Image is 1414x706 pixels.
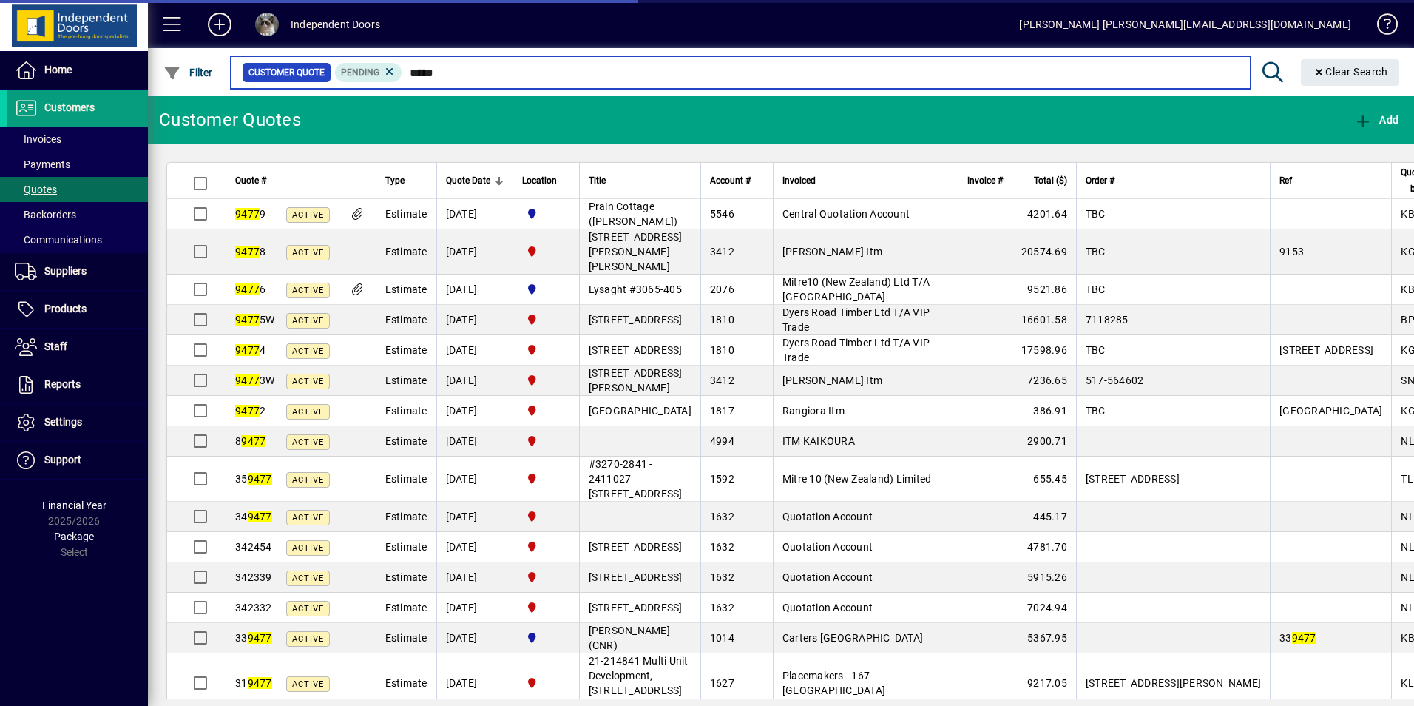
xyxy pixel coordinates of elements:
[196,11,243,38] button: Add
[782,172,949,189] div: Invoiced
[292,604,324,613] span: Active
[1012,502,1076,532] td: 445.17
[235,172,330,189] div: Quote #
[44,454,81,465] span: Support
[522,433,570,449] span: Christchurch
[7,202,148,227] a: Backorders
[163,67,213,78] span: Filter
[589,541,683,553] span: [STREET_ADDRESS]
[235,473,272,485] span: 35
[385,571,427,583] span: Estimate
[385,344,427,356] span: Estimate
[235,405,265,417] span: 2
[782,571,873,583] span: Quotation Account
[385,677,427,689] span: Estimate
[292,407,324,417] span: Active
[292,248,324,258] span: Active
[1279,344,1373,356] span: [STREET_ADDRESS]
[522,243,570,260] span: Christchurch
[44,378,81,390] span: Reports
[589,201,678,227] span: Prain Cottage ([PERSON_NAME])
[436,562,513,593] td: [DATE]
[522,172,557,189] span: Location
[235,435,265,447] span: 8
[782,172,816,189] span: Invoiced
[248,65,325,80] span: Customer Quote
[7,291,148,328] a: Products
[44,64,72,75] span: Home
[1086,172,1261,189] div: Order #
[248,632,272,644] em: 9477
[710,374,734,386] span: 3412
[589,231,683,272] span: [STREET_ADDRESS][PERSON_NAME][PERSON_NAME]
[1279,172,1292,189] span: Ref
[7,127,148,152] a: Invoices
[7,152,148,177] a: Payments
[341,67,379,78] span: Pending
[235,344,265,356] span: 4
[782,511,873,522] span: Quotation Account
[248,677,272,689] em: 9477
[1086,677,1261,689] span: [STREET_ADDRESS][PERSON_NAME]
[782,670,885,696] span: Placemakers - 167 [GEOGRAPHIC_DATA]
[243,11,291,38] button: Profile
[7,52,148,89] a: Home
[522,599,570,616] span: Christchurch
[235,314,260,326] em: 9477
[710,246,734,258] span: 3412
[522,342,570,358] span: Christchurch
[1012,366,1076,396] td: 7236.65
[1086,473,1180,485] span: [STREET_ADDRESS]
[1292,632,1316,644] em: 9477
[1012,593,1076,623] td: 7024.94
[522,403,570,419] span: Christchurch
[522,206,570,222] span: Cromwell Central Otago
[235,208,260,220] em: 9477
[589,344,683,356] span: [STREET_ADDRESS]
[54,531,94,542] span: Package
[291,13,380,36] div: Independent Doors
[1086,283,1106,295] span: TBC
[335,63,402,82] mat-chip: Pending Status: Pending
[292,574,324,583] span: Active
[248,473,272,485] em: 9477
[235,208,265,220] span: 9
[436,426,513,457] td: [DATE]
[235,344,260,356] em: 9477
[1354,114,1398,126] span: Add
[292,634,324,644] span: Active
[589,314,683,326] span: [STREET_ADDRESS]
[589,172,691,189] div: Title
[710,172,764,189] div: Account #
[292,346,324,356] span: Active
[710,435,734,447] span: 4994
[241,435,265,447] em: 9477
[710,283,734,295] span: 2076
[292,475,324,485] span: Active
[436,275,513,305] td: [DATE]
[710,172,751,189] span: Account #
[1350,107,1402,133] button: Add
[1012,623,1076,653] td: 5367.95
[44,101,95,113] span: Customers
[589,283,682,295] span: Lysaght #3065-405
[1086,344,1106,356] span: TBC
[385,541,427,553] span: Estimate
[782,276,930,303] span: Mitre10 (New Zealand) Ltd T/A [GEOGRAPHIC_DATA]
[710,405,734,417] span: 1817
[235,405,260,417] em: 9477
[1012,562,1076,593] td: 5915.26
[385,283,427,295] span: Estimate
[522,172,570,189] div: Location
[385,435,427,447] span: Estimate
[1313,66,1388,78] span: Clear Search
[436,593,513,623] td: [DATE]
[385,473,427,485] span: Estimate
[1279,632,1316,644] span: 33
[1012,199,1076,229] td: 4201.64
[159,108,301,132] div: Customer Quotes
[1086,246,1106,258] span: TBC
[235,172,266,189] span: Quote #
[589,602,683,613] span: [STREET_ADDRESS]
[235,632,272,644] span: 33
